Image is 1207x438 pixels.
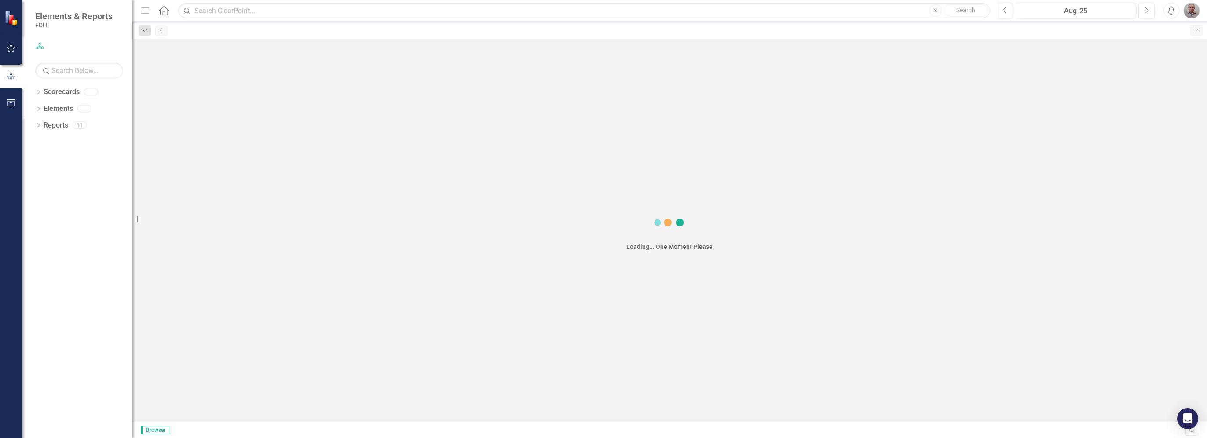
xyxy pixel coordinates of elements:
div: Open Intercom Messenger [1177,408,1198,429]
span: Search [956,7,975,14]
span: Elements & Reports [35,11,113,22]
button: Aug-25 [1016,3,1136,18]
small: FDLE [35,22,113,29]
span: Browser [141,426,169,434]
input: Search Below... [35,63,123,78]
div: 11 [73,121,87,129]
input: Search ClearPoint... [178,3,990,18]
a: Scorecards [44,87,80,97]
div: Loading... One Moment Please [626,242,713,251]
img: Dennis Smith [1184,3,1200,18]
a: Reports [44,120,68,131]
a: Elements [44,104,73,114]
button: Search [944,4,988,17]
img: ClearPoint Strategy [4,10,20,26]
div: Aug-25 [1019,6,1133,16]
